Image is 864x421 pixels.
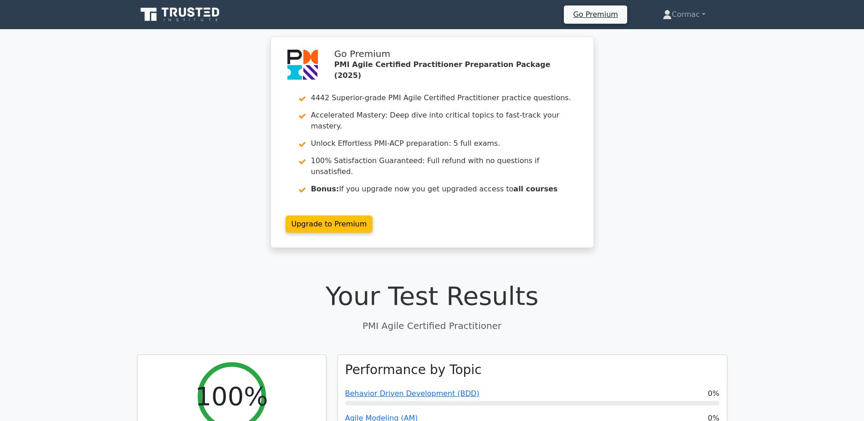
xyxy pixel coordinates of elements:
[708,388,719,399] span: 0%
[641,5,727,24] a: Cormac
[567,8,623,21] a: Go Premium
[345,362,482,378] h3: Performance by Topic
[195,381,268,411] h2: 100%
[345,389,480,398] a: Behavior Driven Development (BDD)
[286,216,373,233] a: Upgrade to Premium
[137,281,727,311] h1: Your Test Results
[137,319,727,333] p: PMI Agile Certified Practitioner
